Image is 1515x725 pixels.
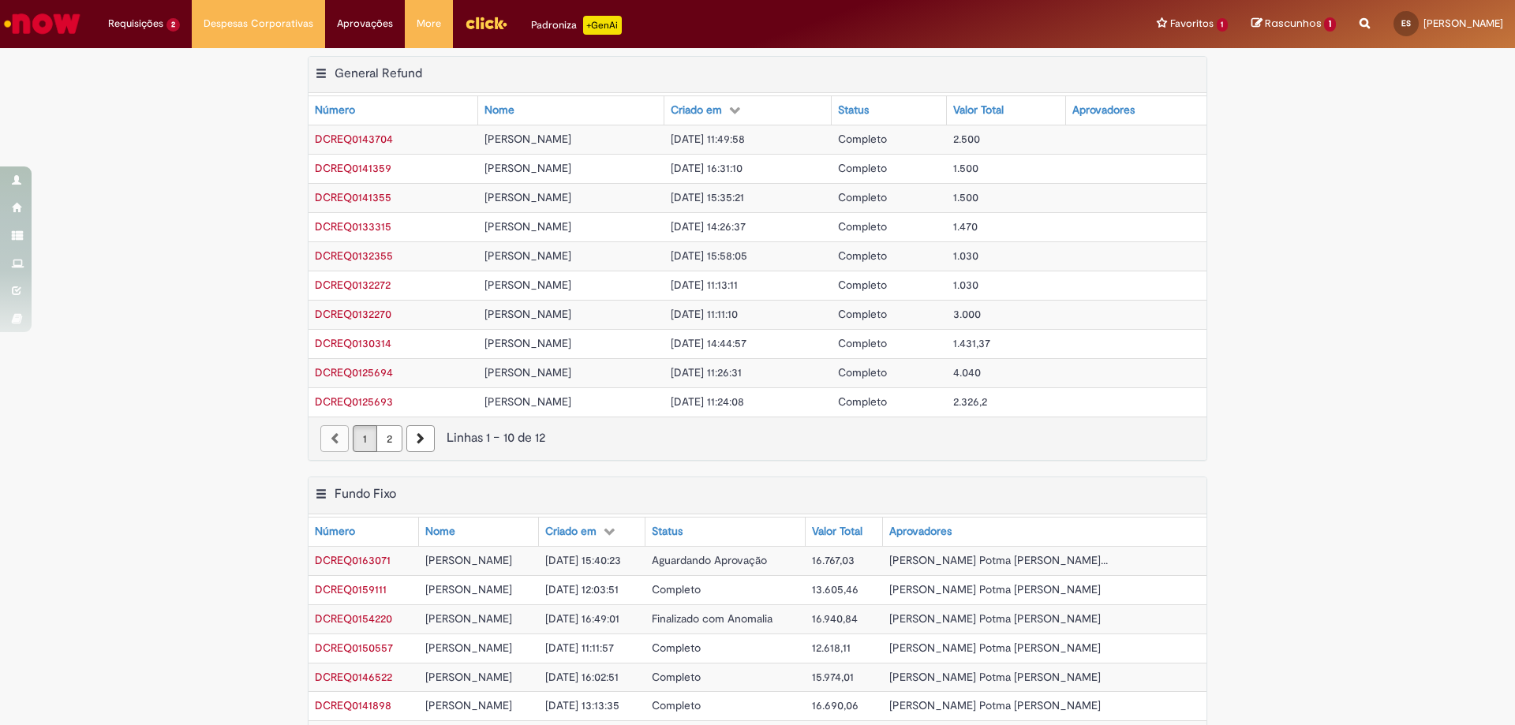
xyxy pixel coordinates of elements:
[1170,16,1214,32] span: Favoritos
[1251,17,1336,32] a: Rascunhos
[484,365,571,379] span: [PERSON_NAME]
[889,698,1101,712] span: [PERSON_NAME] Potma [PERSON_NAME]
[889,524,952,540] div: Aprovadores
[812,611,858,626] span: 16.940,84
[838,132,887,146] span: Completo
[315,307,391,321] a: Abrir Registro: DCREQ0132270
[315,65,327,86] button: General Refund Menu de contexto
[671,249,747,263] span: [DATE] 15:58:05
[484,336,571,350] span: [PERSON_NAME]
[671,132,745,146] span: [DATE] 11:49:58
[315,249,393,263] span: DCREQ0132355
[1324,17,1336,32] span: 1
[108,16,163,32] span: Requisições
[953,219,978,234] span: 1.470
[671,190,744,204] span: [DATE] 15:35:21
[545,670,619,684] span: [DATE] 16:02:51
[315,132,393,146] a: Abrir Registro: DCREQ0143704
[953,394,987,409] span: 2.326,2
[545,641,614,655] span: [DATE] 11:11:57
[484,161,571,175] span: [PERSON_NAME]
[315,582,387,596] span: DCREQ0159111
[671,103,722,118] div: Criado em
[2,8,83,39] img: ServiceNow
[335,65,422,81] h2: General Refund
[812,641,851,655] span: 12.618,11
[315,524,355,540] div: Número
[652,698,701,712] span: Completo
[583,16,622,35] p: +GenAi
[315,670,392,684] span: DCREQ0146522
[838,278,887,292] span: Completo
[425,641,512,655] span: [PERSON_NAME]
[1423,17,1503,30] span: [PERSON_NAME]
[812,582,858,596] span: 13.605,46
[545,553,621,567] span: [DATE] 15:40:23
[531,16,622,35] div: Padroniza
[315,278,391,292] span: DCREQ0132272
[315,336,391,350] span: DCREQ0130314
[652,611,772,626] span: Finalizado com Anomalia
[315,103,355,118] div: Número
[484,132,571,146] span: [PERSON_NAME]
[671,365,742,379] span: [DATE] 11:26:31
[465,11,507,35] img: click_logo_yellow_360x200.png
[484,190,571,204] span: [PERSON_NAME]
[838,161,887,175] span: Completo
[671,336,746,350] span: [DATE] 14:44:57
[838,103,869,118] div: Status
[1265,16,1322,31] span: Rascunhos
[425,553,512,567] span: [PERSON_NAME]
[425,698,512,712] span: [PERSON_NAME]
[545,582,619,596] span: [DATE] 12:03:51
[671,219,746,234] span: [DATE] 14:26:37
[953,103,1004,118] div: Valor Total
[953,307,981,321] span: 3.000
[484,278,571,292] span: [PERSON_NAME]
[315,611,392,626] span: DCREQ0154220
[315,249,393,263] a: Abrir Registro: DCREQ0132355
[315,132,393,146] span: DCREQ0143704
[545,611,619,626] span: [DATE] 16:49:01
[889,611,1101,626] span: [PERSON_NAME] Potma [PERSON_NAME]
[315,553,391,567] span: DCREQ0163071
[671,394,744,409] span: [DATE] 11:24:08
[315,190,391,204] a: Abrir Registro: DCREQ0141355
[204,16,313,32] span: Despesas Corporativas
[953,278,978,292] span: 1.030
[484,307,571,321] span: [PERSON_NAME]
[545,524,597,540] div: Criado em
[425,670,512,684] span: [PERSON_NAME]
[484,249,571,263] span: [PERSON_NAME]
[838,307,887,321] span: Completo
[671,278,738,292] span: [DATE] 11:13:11
[1401,18,1411,28] span: ES
[838,219,887,234] span: Completo
[315,394,393,409] a: Abrir Registro: DCREQ0125693
[315,307,391,321] span: DCREQ0132270
[953,132,980,146] span: 2.500
[315,161,391,175] span: DCREQ0141359
[315,365,393,379] span: DCREQ0125694
[315,219,391,234] a: Abrir Registro: DCREQ0133315
[1217,18,1229,32] span: 1
[425,582,512,596] span: [PERSON_NAME]
[315,698,391,712] a: Abrir Registro: DCREQ0141898
[953,249,978,263] span: 1.030
[320,429,1195,447] div: Linhas 1 − 10 de 12
[315,190,391,204] span: DCREQ0141355
[838,336,887,350] span: Completo
[838,190,887,204] span: Completo
[889,582,1101,596] span: [PERSON_NAME] Potma [PERSON_NAME]
[953,161,978,175] span: 1.500
[315,278,391,292] a: Abrir Registro: DCREQ0132272
[484,219,571,234] span: [PERSON_NAME]
[353,425,377,452] a: Página 1
[337,16,393,32] span: Aprovações
[671,161,743,175] span: [DATE] 16:31:10
[671,307,738,321] span: [DATE] 11:11:10
[315,365,393,379] a: Abrir Registro: DCREQ0125694
[315,161,391,175] a: Abrir Registro: DCREQ0141359
[652,670,701,684] span: Completo
[315,698,391,712] span: DCREQ0141898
